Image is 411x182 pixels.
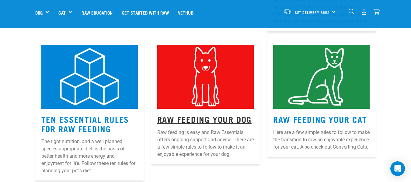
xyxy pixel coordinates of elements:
a: Raw Feeding Your Cat [273,117,367,121]
a: Vethub [173,0,198,25]
a: Raw Feeding Your Dog [157,117,252,121]
a: Dog [35,9,43,16]
img: 3.jpg [273,45,370,109]
p: Here are a few simple rules to follow to make the transition to raw an enjoyable experience for y... [273,129,370,151]
img: 2.jpg [157,45,254,109]
p: Raw feeding is easy and Raw Essentials offers ongoing support and advice. There are a few simple ... [157,129,254,158]
img: van-moving.png [284,9,292,14]
a: Raw Education [77,0,117,25]
a: Cat [58,9,65,16]
img: 1.jpg [41,45,138,109]
img: home-icon@2x.png [373,9,380,15]
div: Open Intercom Messenger [390,161,405,176]
span: Set Delivery Area [295,11,330,13]
img: user.png [361,9,367,15]
img: home-icon-1@2x.png [349,9,354,14]
a: Get started with Raw [117,0,173,25]
a: Ten Essential Rules for Raw Feeding [41,117,129,131]
p: The right nutrition, and a well planned species-appropriate diet, is the basis of better health a... [41,138,138,174]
